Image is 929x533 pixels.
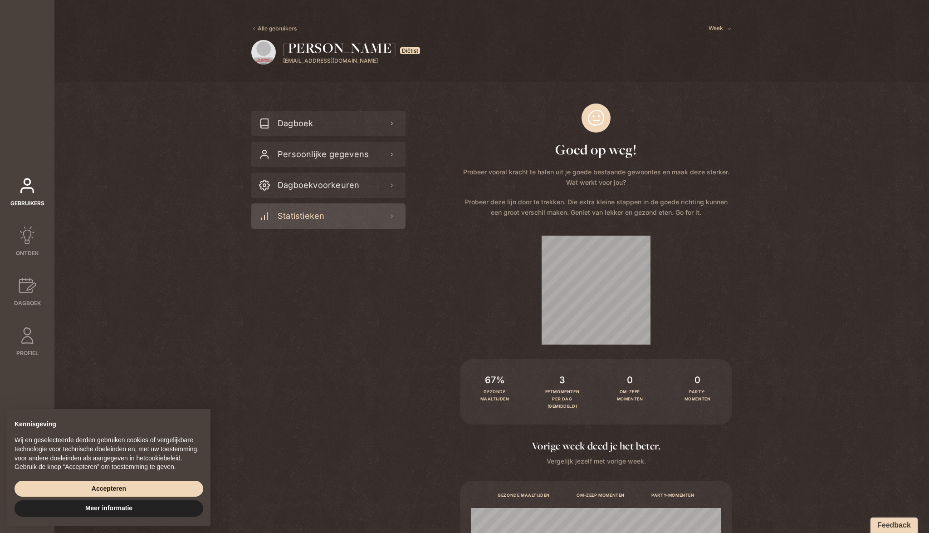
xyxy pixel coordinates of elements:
p: Probeer deze lijn door te trekken. Die extra kleine stappen in de goede richting kunnen een groot... [460,197,732,217]
span: Persoonlijke gegevens [274,142,369,167]
h2: Vorige week deed je het beter. [460,439,732,453]
a: Alle gebruikers [251,25,297,33]
a: cookiebeleid [145,454,181,462]
h2: Kennisgeving [15,420,203,429]
span: Gezonde maaltijden [474,388,515,403]
p: Wij en geselecteerde derden gebruiken cookies of vergelijkbare technologie voor technische doelei... [15,436,203,463]
span: Dagboek [274,111,313,136]
span: 0 [627,375,633,385]
span: week [709,24,723,32]
span: Eetmomenten per dag (gemiddeld) [542,388,582,410]
p: Probeer vooral kracht te halen uit je goede bestaande gewoontes en maak deze sterker. Wat werkt v... [460,167,732,188]
span: Dagboek [14,299,41,307]
span: 67 [485,375,496,385]
h2: Goed op weg! [555,142,636,158]
span: Dagboekvoorkeuren [274,173,359,198]
span: Statistieken [274,203,324,229]
span: Ontdek [16,249,39,257]
p: [EMAIL_ADDRESS][DOMAIN_NAME] [283,57,420,65]
span: [PERSON_NAME] [283,39,396,57]
span: Om-zeep momenten [610,388,650,403]
span: Party-momenten [677,388,718,403]
span: Gezonde maaltijden [498,492,550,499]
span: 3 [559,375,565,385]
p: Gebruik de knop “Accepteren” om toestemming te geven. [15,463,203,472]
span: Profiel [16,349,39,357]
p: Vergelijk jezelf met vorige week. [460,456,732,466]
span: % [485,374,505,386]
span: Diëtist [400,47,420,54]
button: Meer informatie [15,500,203,517]
iframe: Ybug feedback widget [866,515,922,533]
span: Om-zeep momenten [577,492,625,499]
button: Accepteren [15,481,203,497]
span: Gebruikers [10,199,44,207]
span: Party-momenten [651,492,694,499]
span: 0 [694,375,700,385]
